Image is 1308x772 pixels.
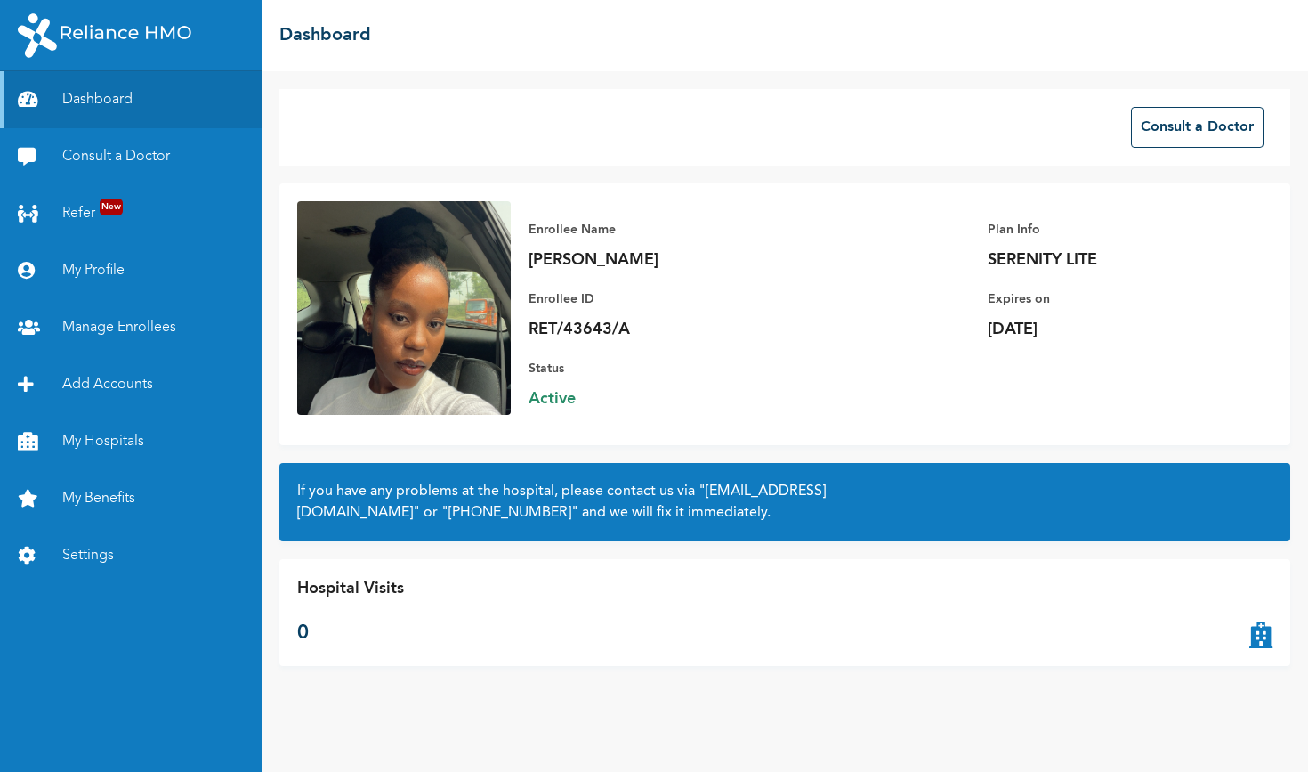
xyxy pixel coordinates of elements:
[988,319,1237,340] p: [DATE]
[1131,107,1264,148] button: Consult a Doctor
[297,481,1272,524] h2: If you have any problems at the hospital, please contact us via or and we will fix it immediately.
[529,219,778,240] p: Enrollee Name
[297,619,404,648] p: 0
[529,319,778,340] p: RET/43643/A
[529,249,778,271] p: [PERSON_NAME]
[529,288,778,310] p: Enrollee ID
[297,201,511,415] img: Enrollee
[441,506,578,520] a: "[PHONE_NUMBER]"
[279,22,371,49] h2: Dashboard
[100,199,123,215] span: New
[18,13,191,58] img: RelianceHMO's Logo
[297,577,404,601] p: Hospital Visits
[988,288,1237,310] p: Expires on
[988,219,1237,240] p: Plan Info
[529,388,778,410] span: Active
[529,358,778,379] p: Status
[988,249,1237,271] p: SERENITY LITE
